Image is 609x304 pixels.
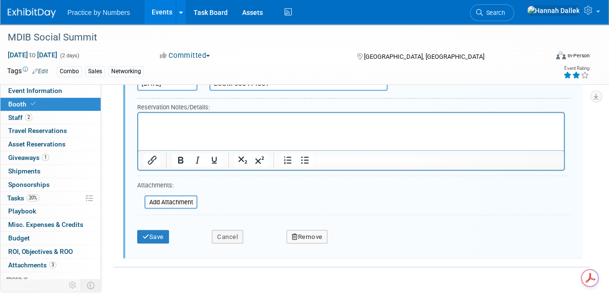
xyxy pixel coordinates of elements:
div: Event Format [505,50,590,65]
button: Underline [206,153,222,167]
img: Hannah Dallek [527,5,580,16]
div: Combo [57,66,82,77]
img: ExhibitDay [8,8,56,18]
span: 3 [49,261,56,268]
span: 1 [42,154,49,161]
span: Attachments [8,261,56,269]
div: Sales [85,66,105,77]
span: Practice by Numbers [67,9,130,16]
button: Subscript [234,153,251,167]
span: 2 [25,114,32,121]
button: Cancel [212,230,243,243]
span: Travel Reservations [8,127,67,134]
a: Search [470,4,514,21]
a: Attachments3 [0,259,101,272]
a: more [0,272,101,285]
td: Personalize Event Tab Strip [65,279,81,291]
button: Remove [286,230,328,243]
span: Tasks [7,194,39,202]
a: Booth [0,98,101,111]
span: ROI, Objectives & ROO [8,248,73,255]
span: Misc. Expenses & Credits [8,221,83,228]
button: Superscript [251,153,268,167]
button: Save [137,230,169,243]
iframe: Rich Text Area [138,113,564,150]
a: Event Information [0,84,101,97]
a: Sponsorships [0,178,101,191]
a: Asset Reservations [0,138,101,151]
a: Edit [32,68,48,75]
a: Staff2 [0,111,101,124]
button: Numbered list [280,153,296,167]
div: Attachments: [137,181,197,192]
span: Budget [8,234,30,242]
img: Format-Inperson.png [556,52,566,59]
a: Shipments [0,165,101,178]
span: to [28,51,37,59]
a: Budget [0,232,101,245]
a: ROI, Objectives & ROO [0,245,101,258]
span: Search [483,9,505,16]
span: (2 days) [59,53,79,59]
button: Insert/edit link [144,153,160,167]
div: In-Person [567,52,590,59]
span: 20% [26,194,39,201]
div: Networking [108,66,144,77]
span: Sponsorships [8,181,50,188]
span: Event Information [8,87,62,94]
td: Toggle Event Tabs [81,279,101,291]
button: Committed [156,51,214,61]
td: Tags [7,66,48,77]
span: Giveaways [8,154,49,161]
span: Playbook [8,207,36,215]
span: [GEOGRAPHIC_DATA], [GEOGRAPHIC_DATA] [363,53,484,60]
span: [DATE] [DATE] [7,51,58,59]
div: Event Rating [563,66,589,71]
button: Italic [189,153,206,167]
span: Shipments [8,167,40,175]
a: Tasks20% [0,192,101,205]
div: MDIB Social Summit [4,29,540,46]
a: Misc. Expenses & Credits [0,218,101,231]
div: Reservation Notes/Details: [137,102,565,112]
i: Booth reservation complete [31,101,36,106]
button: Bullet list [297,153,313,167]
button: Bold [172,153,189,167]
a: Travel Reservations [0,124,101,137]
span: Staff [8,114,32,121]
span: more [6,275,22,282]
span: Asset Reservations [8,140,65,148]
a: Giveaways1 [0,151,101,164]
span: Booth [8,100,38,108]
a: Playbook [0,205,101,218]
